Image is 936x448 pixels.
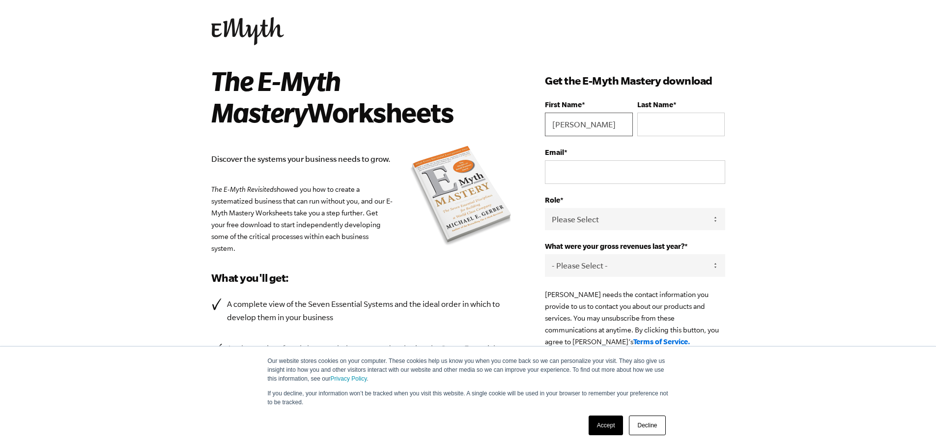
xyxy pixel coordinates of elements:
p: If you decline, your information won’t be tracked when you visit this website. A single cookie wi... [268,389,669,407]
img: emyth mastery book summary [407,144,515,250]
h2: Worksheets [211,65,502,128]
i: The E-Myth Mastery [211,65,340,127]
p: Discover the systems your business needs to grow. [211,152,516,166]
p: A complete view of the Seven Essential Systems and the ideal order in which to develop them in yo... [227,298,516,324]
img: EMyth [211,17,284,45]
a: Privacy Policy [331,375,367,382]
p: [PERSON_NAME] needs the contact information you provide to us to contact you about our products a... [545,289,725,348]
a: Accept [589,416,624,435]
h3: Get the E-Myth Mastery download [545,73,725,89]
span: First Name [545,100,582,109]
em: The E-Myth Revisited [211,185,274,193]
span: What were your gross revenues last year? [545,242,684,250]
p: showed you how to create a systematized business that can run without you, and our E-Myth Mastery... [211,183,516,254]
a: Decline [629,416,665,435]
h3: What you'll get: [211,270,516,286]
span: Role [545,196,560,204]
p: A select series of worksheets to help you start developing the Seven Essential Systems [227,342,516,368]
p: Our website stores cookies on your computer. These cookies help us know you when you come back so... [268,357,669,383]
span: Last Name [637,100,673,109]
a: Terms of Service. [633,337,690,346]
span: Email [545,148,564,156]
